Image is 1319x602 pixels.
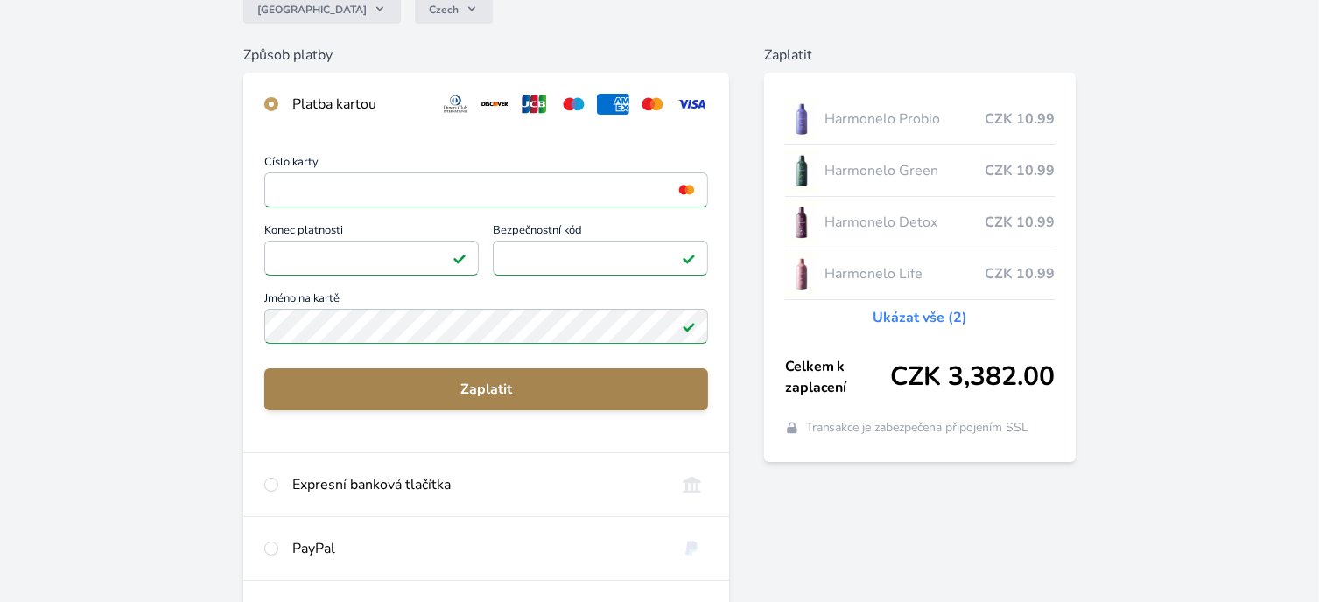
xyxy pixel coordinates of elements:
[257,3,367,17] span: [GEOGRAPHIC_DATA]
[676,538,708,559] img: paypal.svg
[292,94,425,115] div: Platba kartou
[453,251,467,265] img: Platné pole
[501,246,699,270] iframe: Iframe pro bezpečnostní kód
[264,157,708,172] span: Číslo karty
[825,263,986,284] span: Harmonelo Life
[292,474,662,495] div: Expresní banková tlačítka
[682,319,696,333] img: Platné pole
[985,160,1055,181] span: CZK 10.99
[636,94,669,115] img: mc.svg
[785,97,818,141] img: CLEAN_PROBIO_se_stinem_x-lo.jpg
[479,94,511,115] img: discover.svg
[264,293,708,309] span: Jméno na kartě
[806,419,1029,437] span: Transakce je zabezpečena připojením SSL
[785,356,891,398] span: Celkem k zaplacení
[278,379,694,400] span: Zaplatit
[272,178,700,202] iframe: Iframe pro číslo karty
[675,182,698,198] img: mc
[518,94,551,115] img: jcb.svg
[676,94,708,115] img: visa.svg
[493,225,707,241] span: Bezpečnostní kód
[825,160,986,181] span: Harmonelo Green
[243,45,729,66] h6: Způsob platby
[785,200,818,244] img: DETOX_se_stinem_x-lo.jpg
[825,212,986,233] span: Harmonelo Detox
[558,94,590,115] img: maestro.svg
[985,108,1055,129] span: CZK 10.99
[873,307,967,328] a: Ukázat vše (2)
[682,251,696,265] img: Platné pole
[985,212,1055,233] span: CZK 10.99
[439,94,472,115] img: diners.svg
[272,246,471,270] iframe: Iframe pro datum vypršení platnosti
[985,263,1055,284] span: CZK 10.99
[292,538,662,559] div: PayPal
[890,361,1055,393] span: CZK 3,382.00
[785,149,818,192] img: CLEAN_GREEN_se_stinem_x-lo.jpg
[264,225,479,241] span: Konec platnosti
[264,368,708,410] button: Zaplatit
[676,474,708,495] img: onlineBanking_CZ.svg
[785,252,818,296] img: CLEAN_LIFE_se_stinem_x-lo.jpg
[597,94,629,115] img: amex.svg
[429,3,459,17] span: Czech
[264,309,708,344] input: Jméno na kartěPlatné pole
[764,45,1077,66] h6: Zaplatit
[825,108,986,129] span: Harmonelo Probio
